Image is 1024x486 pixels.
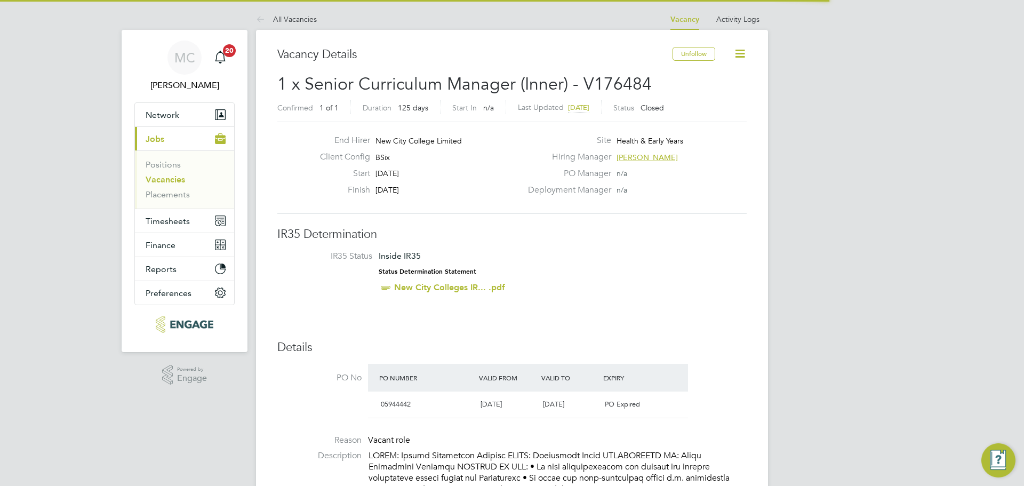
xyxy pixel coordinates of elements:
[134,316,235,333] a: Go to home page
[716,14,759,24] a: Activity Logs
[518,102,564,112] label: Last Updated
[277,103,313,113] label: Confirmed
[539,368,601,387] div: Valid To
[483,103,494,113] span: n/a
[375,136,462,146] span: New City College Limited
[134,79,235,92] span: Mark Carter
[670,15,699,24] a: Vacancy
[452,103,477,113] label: Start In
[379,251,421,261] span: Inside IR35
[277,47,673,62] h3: Vacancy Details
[476,368,539,387] div: Valid From
[375,153,390,162] span: BSix
[146,174,185,185] a: Vacancies
[174,51,195,65] span: MC
[311,152,370,163] label: Client Config
[256,14,317,24] a: All Vacancies
[162,365,207,385] a: Powered byEngage
[568,103,589,112] span: [DATE]
[177,374,207,383] span: Engage
[135,233,234,257] button: Finance
[368,435,410,445] span: Vacant role
[210,41,231,75] a: 20
[135,127,234,150] button: Jobs
[135,281,234,305] button: Preferences
[288,251,372,262] label: IR35 Status
[277,450,362,461] label: Description
[146,189,190,200] a: Placements
[146,134,164,144] span: Jobs
[377,368,476,387] div: PO Number
[617,169,627,178] span: n/a
[311,135,370,146] label: End Hirer
[134,41,235,92] a: MC[PERSON_NAME]
[981,443,1015,477] button: Engage Resource Center
[375,185,399,195] span: [DATE]
[135,257,234,281] button: Reports
[146,110,179,120] span: Network
[522,185,611,196] label: Deployment Manager
[543,400,564,409] span: [DATE]
[398,103,428,113] span: 125 days
[277,340,747,355] h3: Details
[481,400,502,409] span: [DATE]
[135,150,234,209] div: Jobs
[605,400,640,409] span: PO Expired
[601,368,663,387] div: Expiry
[135,209,234,233] button: Timesheets
[375,169,399,178] span: [DATE]
[146,288,191,298] span: Preferences
[379,268,476,275] strong: Status Determination Statement
[522,152,611,163] label: Hiring Manager
[673,47,715,61] button: Unfollow
[156,316,213,333] img: xede-logo-retina.png
[177,365,207,374] span: Powered by
[146,216,190,226] span: Timesheets
[617,153,678,162] span: [PERSON_NAME]
[381,400,411,409] span: 05944442
[522,168,611,179] label: PO Manager
[522,135,611,146] label: Site
[146,264,177,274] span: Reports
[613,103,634,113] label: Status
[277,227,747,242] h3: IR35 Determination
[311,185,370,196] label: Finish
[277,435,362,446] label: Reason
[311,168,370,179] label: Start
[363,103,391,113] label: Duration
[641,103,664,113] span: Closed
[394,282,505,292] a: New City Colleges IR... .pdf
[122,30,247,352] nav: Main navigation
[617,136,683,146] span: Health & Early Years
[223,44,236,57] span: 20
[277,74,652,94] span: 1 x Senior Curriculum Manager (Inner) - V176484
[135,103,234,126] button: Network
[277,372,362,384] label: PO No
[146,160,181,170] a: Positions
[319,103,339,113] span: 1 of 1
[617,185,627,195] span: n/a
[146,240,175,250] span: Finance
